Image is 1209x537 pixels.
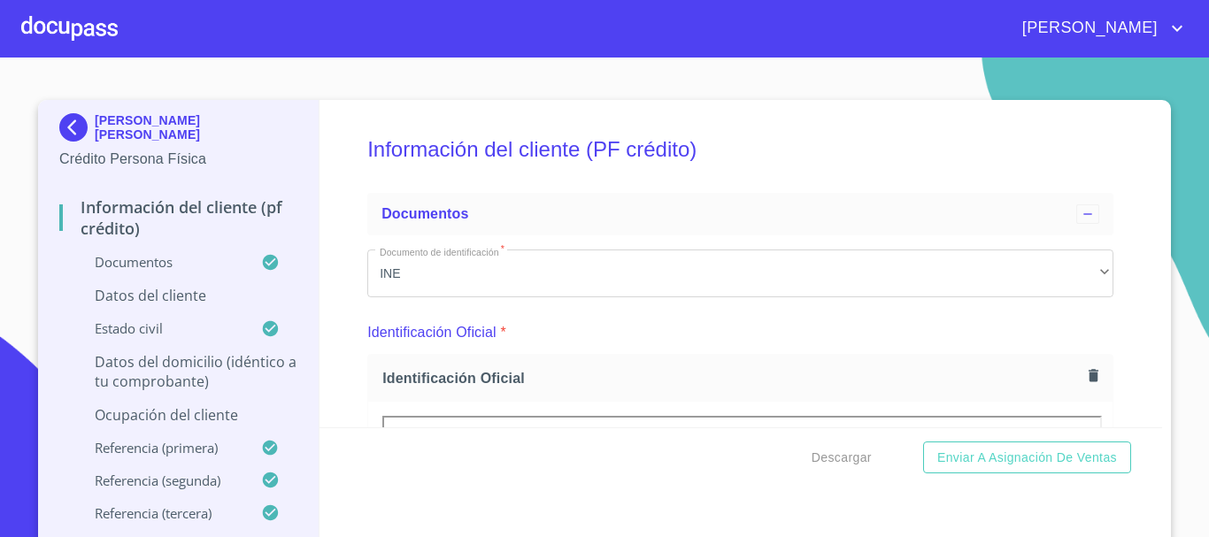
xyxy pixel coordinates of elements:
p: Datos del cliente [59,286,297,305]
p: Identificación Oficial [367,322,497,343]
p: Datos del domicilio (idéntico a tu comprobante) [59,352,297,391]
p: Estado Civil [59,319,261,337]
span: Descargar [812,447,872,469]
div: [PERSON_NAME] [PERSON_NAME] [59,113,297,149]
span: Documentos [381,206,468,221]
span: Enviar a Asignación de Ventas [937,447,1117,469]
span: [PERSON_NAME] [1009,14,1167,42]
button: account of current user [1009,14,1188,42]
p: Ocupación del Cliente [59,405,297,425]
p: Información del cliente (PF crédito) [59,196,297,239]
p: Referencia (tercera) [59,504,261,522]
button: Descargar [805,441,879,474]
img: Docupass spot blue [59,113,95,142]
p: Crédito Persona Física [59,149,297,170]
span: Identificación Oficial [382,369,1082,387]
p: Referencia (primera) [59,439,261,456]
p: [PERSON_NAME] [PERSON_NAME] [95,113,297,142]
p: Referencia (segunda) [59,472,261,489]
button: Enviar a Asignación de Ventas [923,441,1131,474]
div: INE [367,249,1113,297]
p: Documentos [59,253,261,271]
div: Documentos [367,193,1113,235]
h5: Información del cliente (PF crédito) [367,113,1113,186]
